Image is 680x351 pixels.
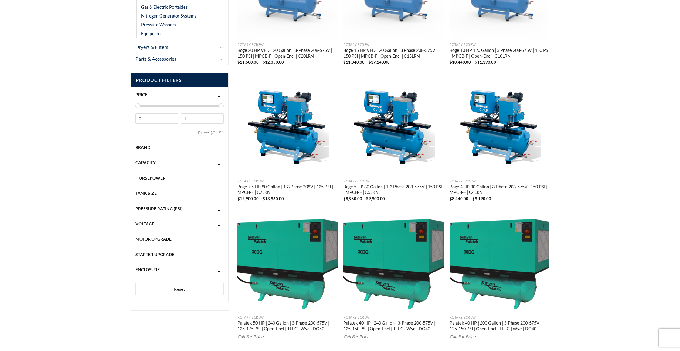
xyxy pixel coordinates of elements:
[366,196,385,201] bdi: 9,900.00
[475,60,496,65] bdi: 11,190.00
[237,48,338,60] a: Boge 20 HP VFD 120 Gallon | 3-Phase 208-575V | 150 PSI | MPCB-F | Open-Encl | C20LRN
[237,76,338,176] img: Boge 7.5 HP 80 Gallon | 1-3 Phase 208V | 125 PSI | MPCB-F | C7LRN
[135,191,157,196] span: Tank Size
[343,76,444,176] img: Boge 5 HP 80 Gallon | 1-3 Phase 208-575V | 150 PSI | MPCB-F | C5LRN
[450,196,468,201] bdi: 8,440.00
[343,316,444,319] p: Rotary Screw
[450,316,550,319] p: Rotary Screw
[135,41,217,53] a: Dryers & Filters
[135,92,147,97] span: Price
[343,179,444,183] p: Rotary Screw
[343,60,365,65] bdi: 11,040.00
[263,196,265,201] span: $
[215,130,219,135] span: —
[263,196,284,201] bdi: 13,960.00
[343,196,362,201] bdi: 8,950.00
[237,179,338,183] p: Rotary Screw
[237,43,338,47] p: Rotary Screw
[260,196,262,201] span: –
[135,160,156,165] span: Capacity
[450,43,550,47] p: Rotary Screw
[135,221,154,226] span: Voltage
[450,196,452,201] span: $
[141,3,188,12] a: Gas & Electric Portables
[343,48,444,60] a: Boge 15 HP VFD 120 Gallon | 3 Phase 208-575V | 150 PSI | MPCB-F | Open-Encl | C15LRN
[237,60,240,65] span: $
[450,320,550,332] a: Palatek 40 HP | 200 Gallon | 3-Phase 200-575V | 125-150 PSI | Open-Encl | TEFC | Wye | DG40
[343,196,346,201] span: $
[450,60,452,65] span: $
[450,179,550,183] p: Rotary Screw
[181,113,223,124] input: Max price
[219,55,224,62] button: Toggle
[472,196,475,201] span: $
[263,60,284,65] bdi: 12,350.00
[141,29,162,38] a: Equipment
[237,60,259,65] bdi: 11,600.00
[135,113,178,124] input: Min price
[237,212,338,312] img: Palatek 50 HP | 240 Gallon | 3-Phase 200-575V | 125-175 PSI | Open-Encl | TEFC | Wye | DG50
[219,130,224,135] span: $1
[343,60,346,65] span: $
[369,60,371,65] span: $
[135,267,160,272] span: Enclosure
[450,60,471,65] bdi: 10,440.00
[135,175,165,181] span: Horsepower
[237,320,338,332] a: Palatek 50 HP | 240 Gallon | 3-Phase 200-575V | 125-175 PSI | Open-Encl | TEFC | Wye | DG50
[363,196,365,201] span: –
[366,196,369,201] span: $
[131,73,228,88] span: Product Filters
[472,196,491,201] bdi: 9,190.00
[472,60,474,65] span: –
[369,60,390,65] bdi: 17,140.00
[135,145,150,150] span: Brand
[174,286,185,292] span: Reset
[343,320,444,332] a: Palatek 40 HP | 240 Gallon | 3-Phase 200-575V | 125-150 PSI | Open-Encl | TEFC | Wye | DG40
[237,316,338,319] p: Rotary Screw
[475,60,477,65] span: $
[135,206,182,211] span: Pressure Rating (PSI)
[210,130,215,135] span: $0
[450,76,550,176] img: Boge 4 HP 80 Gallon | 3-Phase 208-575V | 150 PSI | MPCB-F | C4LRN
[343,184,444,196] a: Boge 5 HP 80 Gallon | 1-3 Phase 208-575V | 150 PSI | MPCB-F | C5LRN
[135,252,174,257] span: Starter Upgrade
[263,60,265,65] span: $
[260,60,262,65] span: –
[450,334,476,339] em: Call For Price
[450,184,550,196] a: Boge 4 HP 80 Gallon | 3-Phase 208-575V | 150 PSI | MPCB-F | C4LRN
[237,184,338,196] a: Boge 7.5 HP 80 Gallon | 1-3 Phase 208V | 125 PSI | MPCB-F | C7LRN
[365,60,368,65] span: –
[237,334,263,339] em: Call For Price
[237,196,259,201] bdi: 12,900.00
[343,334,369,339] em: Call For Price
[219,43,224,51] button: Toggle
[135,282,224,296] button: Reset
[135,236,172,241] span: Motor Upgrade
[343,212,444,312] img: Palatek 40 HP | 240 Gallon | 3-Phase 200-575V | 125-150 PSI | Open-Encl | TEFC | Wye | DG40
[450,212,550,312] img: Palatek 40 HP | 200 Gallon | 3-Phase 200-575V | 125-150 PSI | Open-Encl | TEFC | Wye | DG40
[135,53,217,65] a: Parts & Accessories
[141,12,196,20] a: Nitrogen Generator Systems
[141,20,176,29] a: Pressure Washers
[198,128,210,138] span: Price:
[450,48,550,60] a: Boge 10 HP 120 Gallon | 3 Phase 208-575V | 150 PSI | MPCB-F | Open-Encl | C10LRN
[469,196,471,201] span: –
[343,43,444,47] p: Rotary Screw
[237,196,240,201] span: $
